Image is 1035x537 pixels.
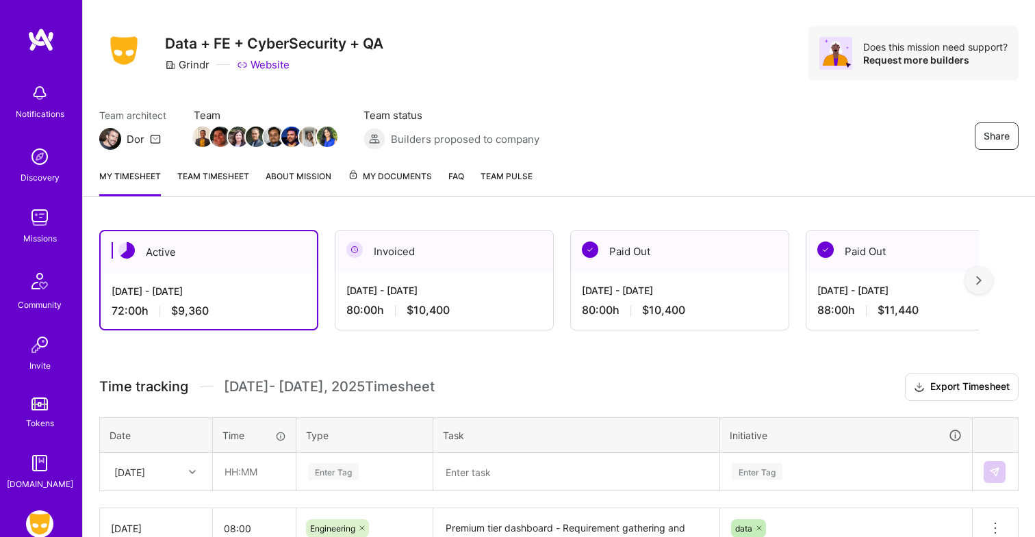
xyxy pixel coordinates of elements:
div: Time [222,428,286,443]
i: icon Chevron [189,469,196,475]
div: Initiative [730,428,962,443]
button: Export Timesheet [905,374,1019,401]
img: bell [26,79,53,107]
img: Team Member Avatar [281,127,302,147]
a: Team Member Avatar [301,125,318,148]
div: Community [18,298,62,312]
a: Team Member Avatar [318,125,336,148]
span: Team architect [99,108,166,122]
span: [DATE] - [DATE] , 2025 Timesheet [224,378,435,395]
img: teamwork [26,204,53,231]
div: 80:00 h [582,303,778,317]
img: tokens [31,397,48,410]
div: Invoiced [335,231,553,272]
div: Paid Out [571,231,789,272]
a: Team timesheet [177,169,249,196]
th: Type [296,417,433,453]
span: Team status [363,108,539,122]
img: discovery [26,143,53,170]
div: Grindr [165,57,209,72]
a: Team Member Avatar [283,125,301,148]
img: Company Logo [99,32,149,69]
h3: Data + FE + CyberSecurity + QA [165,35,383,52]
span: $10,400 [407,303,450,317]
span: Time tracking [99,378,188,395]
div: 72:00 h [112,304,306,318]
span: $11,440 [878,303,919,317]
img: Community [23,265,56,298]
a: Website [237,57,290,72]
th: Date [100,417,213,453]
a: Team Pulse [481,169,533,196]
img: Team Member Avatar [317,127,337,147]
div: [DATE] [111,521,201,536]
div: Enter Tag [308,461,359,482]
th: Task [433,417,720,453]
a: My timesheet [99,169,161,196]
div: 80:00 h [346,303,542,317]
a: Team Member Avatar [247,125,265,148]
div: Discovery [21,170,60,185]
img: Team Member Avatar [228,127,248,147]
img: Team Member Avatar [210,127,231,147]
span: Team [194,108,336,122]
div: [DOMAIN_NAME] [7,477,73,491]
div: Request more builders [863,53,1008,66]
span: $9,360 [171,304,209,318]
img: Paid Out [582,241,598,258]
div: Active [101,231,317,273]
div: [DATE] - [DATE] [346,283,542,298]
div: Invite [29,358,51,373]
img: Team Member Avatar [192,127,213,147]
img: Team Member Avatar [264,127,284,147]
div: Enter Tag [732,461,782,482]
div: Does this mission need support? [863,40,1008,53]
input: HH:MM [214,454,295,490]
img: Invite [26,331,53,358]
a: Team Member Avatar [265,125,283,148]
span: data [735,523,752,534]
div: [DATE] - [DATE] [112,284,306,298]
img: Submit [989,467,1000,477]
button: Share [975,122,1019,150]
img: Invoiced [346,241,363,258]
i: icon CompanyGray [165,60,176,70]
a: FAQ [448,169,464,196]
span: Share [984,129,1010,143]
img: Team Member Avatar [246,127,266,147]
img: Paid Out [817,241,834,258]
span: $10,400 [642,303,685,317]
a: Team Member Avatar [229,125,247,148]
div: Paid Out [806,231,1024,272]
div: [DATE] - [DATE] [582,283,778,298]
span: Builders proposed to company [391,132,539,146]
img: Avatar [819,37,852,70]
img: Active [118,242,135,259]
span: Team Pulse [481,171,533,181]
img: right [976,276,982,285]
div: Dor [127,132,144,146]
a: About Mission [266,169,331,196]
i: icon Download [914,380,925,395]
img: Builders proposed to company [363,128,385,150]
span: My Documents [348,169,432,184]
a: My Documents [348,169,432,196]
img: guide book [26,449,53,477]
div: 88:00 h [817,303,1013,317]
a: Team Member Avatar [212,125,229,148]
span: Engineering [310,523,355,534]
div: Tokens [26,416,54,430]
i: icon Mail [150,133,161,144]
div: Missions [23,231,57,246]
img: logo [27,27,55,52]
img: Team Member Avatar [299,127,320,147]
div: Notifications [16,107,64,121]
a: Team Member Avatar [194,125,212,148]
div: [DATE] [114,464,145,479]
div: [DATE] - [DATE] [817,283,1013,298]
img: Team Architect [99,128,121,150]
